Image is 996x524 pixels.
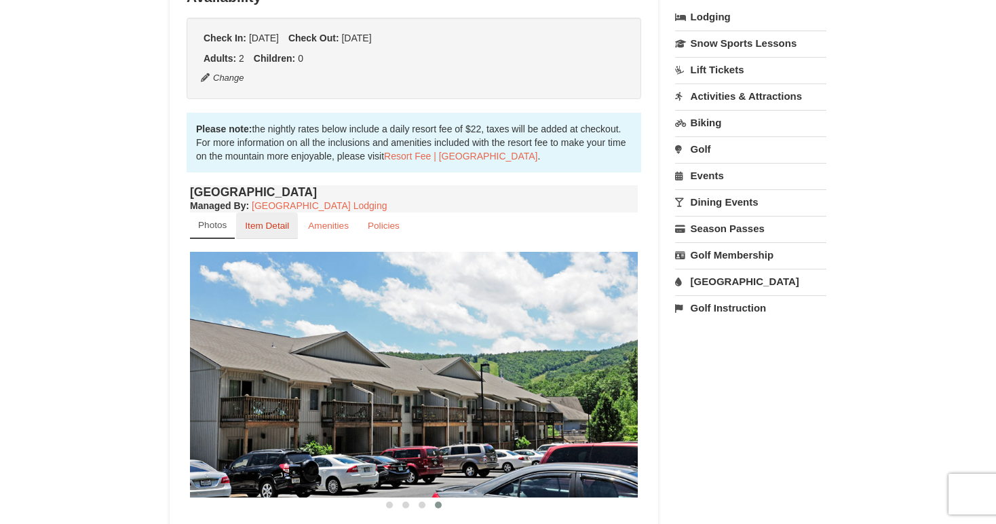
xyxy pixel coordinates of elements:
span: 0 [298,53,303,64]
h4: [GEOGRAPHIC_DATA] [190,185,638,199]
small: Amenities [308,221,349,231]
a: Events [675,163,826,188]
a: Photos [190,212,235,239]
a: Golf Membership [675,242,826,267]
small: Photos [198,220,227,230]
img: 18876286-40-c42fb63f.jpg [190,252,638,497]
strong: Adults: [204,53,236,64]
a: Item Detail [236,212,298,239]
a: Lift Tickets [675,57,826,82]
a: Lodging [675,5,826,29]
a: Season Passes [675,216,826,241]
a: [GEOGRAPHIC_DATA] [675,269,826,294]
a: Dining Events [675,189,826,214]
button: Change [200,71,245,86]
a: Resort Fee | [GEOGRAPHIC_DATA] [384,151,537,162]
small: Policies [368,221,400,231]
a: Activities & Attractions [675,83,826,109]
strong: Check Out: [288,33,339,43]
a: Amenities [299,212,358,239]
strong: Please note: [196,124,252,134]
span: [DATE] [249,33,279,43]
a: Policies [359,212,408,239]
span: 2 [239,53,244,64]
span: [DATE] [341,33,371,43]
span: Managed By [190,200,246,211]
a: Golf [675,136,826,162]
a: [GEOGRAPHIC_DATA] Lodging [252,200,387,211]
strong: Children: [254,53,295,64]
div: the nightly rates below include a daily resort fee of $22, taxes will be added at checkout. For m... [187,113,641,172]
small: Item Detail [245,221,289,231]
strong: : [190,200,249,211]
strong: Check In: [204,33,246,43]
a: Snow Sports Lessons [675,31,826,56]
a: Biking [675,110,826,135]
a: Golf Instruction [675,295,826,320]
